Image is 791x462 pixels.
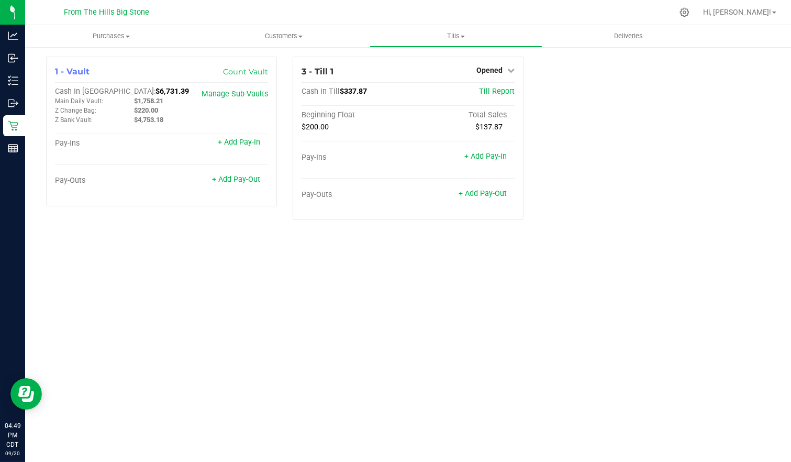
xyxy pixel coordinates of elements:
a: Manage Sub-Vaults [202,90,268,98]
span: $1,758.21 [134,97,163,105]
inline-svg: Retail [8,120,18,131]
p: 04:49 PM CDT [5,421,20,449]
p: 09/20 [5,449,20,457]
a: + Add Pay-Out [212,175,260,184]
span: Deliveries [600,31,657,41]
span: Main Daily Vault: [55,97,103,105]
span: Customers [198,31,369,41]
a: + Add Pay-Out [459,189,507,198]
a: Purchases [25,25,197,47]
inline-svg: Inbound [8,53,18,63]
a: + Add Pay-In [218,138,260,147]
span: Hi, [PERSON_NAME]! [703,8,771,16]
span: 3 - Till 1 [302,67,333,76]
span: $6,731.39 [155,87,189,96]
div: Pay-Outs [55,176,162,185]
a: Customers [197,25,370,47]
span: Cash In Till [302,87,340,96]
a: + Add Pay-In [464,152,507,161]
div: Pay-Outs [302,190,408,200]
span: $200.00 [302,123,329,131]
span: 1 - Vault [55,67,90,76]
inline-svg: Reports [8,143,18,153]
span: $220.00 [134,106,158,114]
span: $337.87 [340,87,367,96]
div: Pay-Ins [302,153,408,162]
span: Opened [476,66,503,74]
iframe: Resource center [10,378,42,410]
span: Tills [370,31,541,41]
div: Beginning Float [302,111,408,120]
a: Till Report [479,87,515,96]
inline-svg: Outbound [8,98,18,108]
div: Total Sales [408,111,515,120]
span: From The Hills Big Stone [64,8,150,17]
inline-svg: Analytics [8,30,18,41]
a: Count Vault [223,67,268,76]
a: Tills [370,25,542,47]
span: Z Change Bag: [55,107,96,114]
span: Cash In [GEOGRAPHIC_DATA]: [55,87,155,96]
span: $4,753.18 [134,116,163,124]
a: Deliveries [542,25,715,47]
div: Manage settings [678,7,691,17]
span: $137.87 [475,123,503,131]
inline-svg: Inventory [8,75,18,86]
span: Z Bank Vault: [55,116,93,124]
div: Pay-Ins [55,139,162,148]
span: Purchases [25,31,197,41]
